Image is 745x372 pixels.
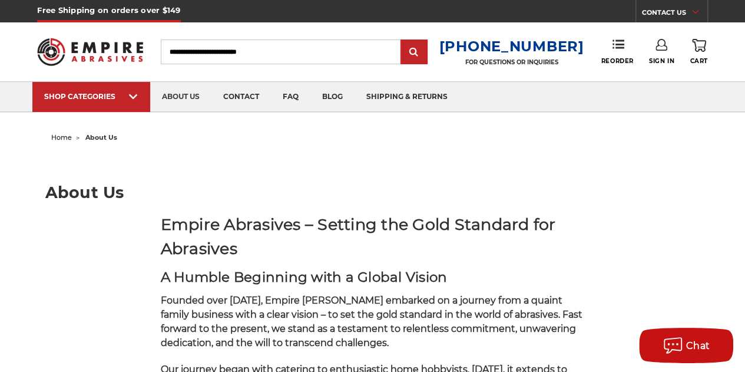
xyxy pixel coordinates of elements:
[44,92,138,101] div: SHOP CATEGORIES
[639,328,733,363] button: Chat
[601,57,634,65] span: Reorder
[271,82,310,112] a: faq
[642,6,707,22] a: CONTACT US
[439,38,584,55] a: [PHONE_NUMBER]
[150,82,211,112] a: about us
[439,58,584,66] p: FOR QUESTIONS OR INQUIRIES
[601,39,634,64] a: Reorder
[686,340,710,351] span: Chat
[51,133,72,141] a: home
[160,215,555,258] strong: Empire Abrasives – Setting the Gold Standard for Abrasives
[211,82,271,112] a: contact
[37,31,143,73] img: Empire Abrasives
[310,82,355,112] a: blog
[85,133,117,141] span: about us
[690,39,708,65] a: Cart
[160,269,447,285] strong: A Humble Beginning with a Global Vision
[690,57,708,65] span: Cart
[355,82,459,112] a: shipping & returns
[45,185,700,200] h1: About Us
[160,295,582,348] span: Founded over [DATE], Empire [PERSON_NAME] embarked on a journey from a quaint family business wit...
[649,57,674,65] span: Sign In
[402,41,426,64] input: Submit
